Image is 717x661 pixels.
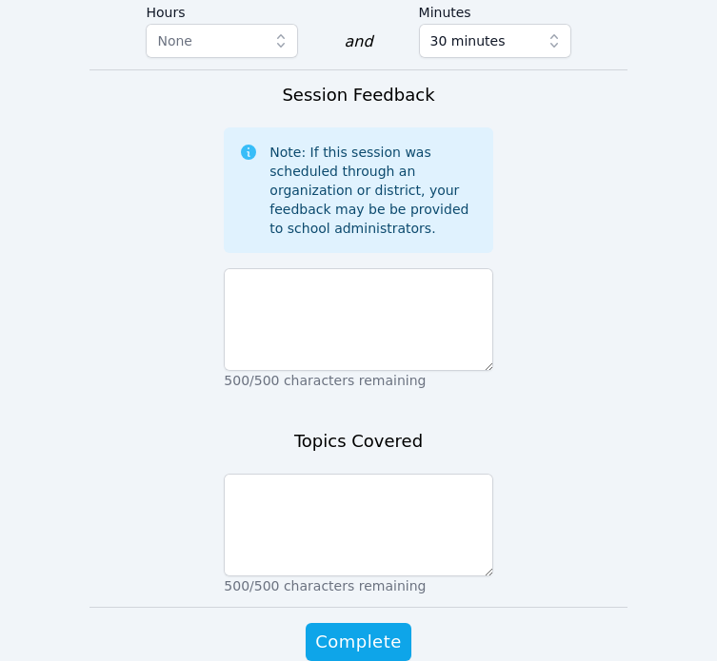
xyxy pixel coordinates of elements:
h3: Topics Covered [294,428,423,455]
h3: Session Feedback [282,82,434,108]
span: 30 minutes [430,29,506,52]
div: and [344,30,372,53]
p: 500/500 characters remaining [224,576,492,595]
span: Complete [315,629,401,655]
p: 500/500 characters remaining [224,371,492,390]
div: Note: If this session was scheduled through an organization or district, your feedback may be be ... [269,143,477,238]
button: None [146,24,298,58]
button: 30 minutes [419,24,571,58]
span: None [157,33,192,49]
button: Complete [306,623,410,661]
